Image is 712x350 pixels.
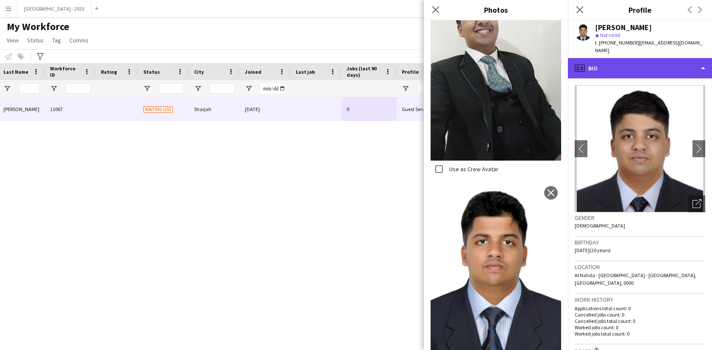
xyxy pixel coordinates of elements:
[35,51,45,61] app-action-btn: Advanced filters
[194,85,202,92] button: Open Filter Menu
[45,97,96,121] div: 11067
[575,296,705,303] h3: Work history
[101,69,117,75] span: Rating
[209,83,235,94] input: City Filter Input
[50,65,81,78] span: Workforce ID
[159,83,184,94] input: Status Filter Input
[417,83,446,94] input: Profile Filter Input
[342,97,397,121] div: 0
[575,85,705,212] img: Crew avatar or photo
[595,39,702,53] span: | [EMAIL_ADDRESS][DOMAIN_NAME]
[7,36,19,44] span: View
[402,85,409,92] button: Open Filter Menu
[260,83,286,94] input: Joined Filter Input
[17,0,92,17] button: [GEOGRAPHIC_DATA] - 2025
[65,83,91,94] input: Workforce ID Filter Input
[568,58,712,78] div: Bio
[70,36,89,44] span: Comms
[600,32,620,38] span: Not rated
[143,106,173,113] span: Waiting list
[448,165,498,173] label: Use as Crew Avatar
[688,195,705,212] div: Open photos pop-in
[575,311,705,318] p: Cancelled jobs count: 0
[568,4,712,15] h3: Profile
[595,24,652,31] div: [PERSON_NAME]
[52,36,61,44] span: Tag
[50,85,58,92] button: Open Filter Menu
[49,35,64,46] a: Tag
[24,35,47,46] a: Status
[3,35,22,46] a: View
[424,4,568,15] h3: Photos
[347,65,381,78] span: Jobs (last 90 days)
[575,222,625,229] span: [DEMOGRAPHIC_DATA]
[19,83,40,94] input: Last Name Filter Input
[66,35,92,46] a: Comms
[189,97,240,121] div: Sharjah
[27,36,44,44] span: Status
[194,69,204,75] span: City
[575,272,696,286] span: Al Nahda - [GEOGRAPHIC_DATA] - [GEOGRAPHIC_DATA], [GEOGRAPHIC_DATA], 0000
[143,85,151,92] button: Open Filter Menu
[245,85,253,92] button: Open Filter Menu
[575,318,705,324] p: Cancelled jobs total count: 0
[7,20,69,33] span: My Workforce
[3,69,28,75] span: Last Name
[240,97,291,121] div: [DATE]
[575,305,705,311] p: Applications total count: 0
[143,69,160,75] span: Status
[575,331,705,337] p: Worked jobs total count: 0
[575,214,705,222] h3: Gender
[397,97,451,121] div: Guest Services Team
[595,39,639,46] span: t. [PHONE_NUMBER]
[402,69,419,75] span: Profile
[575,263,705,271] h3: Location
[575,239,705,246] h3: Birthday
[575,324,705,331] p: Worked jobs count: 0
[296,69,315,75] span: Last job
[3,85,11,92] button: Open Filter Menu
[245,69,261,75] span: Joined
[575,247,611,253] span: [DATE] (20 years)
